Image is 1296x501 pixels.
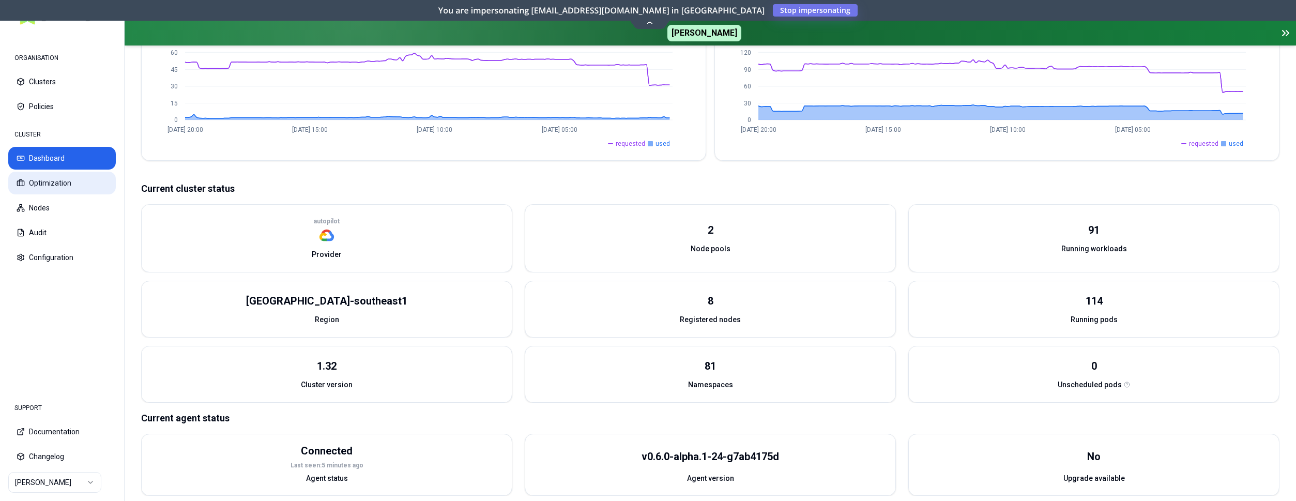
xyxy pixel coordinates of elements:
span: Provider [312,249,342,260]
span: Registered nodes [680,314,741,325]
tspan: 120 [740,49,751,56]
div: 81 [705,359,716,373]
tspan: [DATE] 15:00 [292,126,328,133]
tspan: [DATE] 15:00 [865,126,901,133]
div: CLUSTER [8,124,116,145]
div: ORGANISATION [8,48,116,68]
p: Current cluster status [141,181,1279,196]
tspan: 15 [171,100,178,107]
div: 91 [1088,223,1100,237]
span: Running pods [1071,314,1118,325]
div: 0 [1091,359,1097,373]
button: Optimization [8,172,116,194]
tspan: [DATE] 10:00 [417,126,452,133]
div: [GEOGRAPHIC_DATA]-southeast1 [246,294,407,308]
tspan: [DATE] 20:00 [167,126,203,133]
div: SUPPORT [8,398,116,418]
div: 114 [1086,294,1103,308]
tspan: 30 [744,100,751,107]
div: Connected [301,444,353,458]
button: Audit [8,221,116,244]
span: Agent version [687,473,734,483]
button: Dashboard [8,147,116,170]
tspan: [DATE] 05:00 [1115,126,1151,133]
p: Current agent status [141,411,1279,426]
span: Upgrade available [1063,473,1125,483]
span: Node pools [691,244,730,254]
button: Clusters [8,70,116,93]
span: used [1229,140,1243,148]
span: Region [315,314,339,325]
tspan: 45 [171,66,178,73]
div: No [1087,449,1101,464]
div: 2 [708,223,713,237]
span: Running workloads [1061,244,1127,254]
div: 1.32 [317,359,337,373]
div: gcp [314,217,340,243]
button: Policies [8,95,116,118]
div: v0.6.0-alpha.1-24-g7ab4175d [642,449,779,464]
button: Nodes [8,196,116,219]
tspan: 30 [171,83,178,90]
img: gcp [319,227,334,243]
span: used [655,140,670,148]
div: 8 [708,294,713,308]
tspan: 0 [174,116,178,124]
button: Documentation [8,420,116,443]
tspan: 90 [744,66,751,73]
tspan: [DATE] 10:00 [990,126,1026,133]
tspan: 60 [744,83,751,90]
div: Last seen: 5 minutes ago [291,461,363,469]
tspan: 0 [748,116,751,124]
button: Changelog [8,445,116,468]
span: requested [616,140,645,148]
div: australia-southeast1 [246,294,407,308]
span: Unscheduled pods [1058,379,1122,390]
span: Namespaces [688,379,733,390]
span: Agent status [306,473,348,483]
button: Configuration [8,246,116,269]
tspan: [DATE] 05:00 [542,126,577,133]
tspan: [DATE] 20:00 [741,126,776,133]
span: [PERSON_NAME] [667,25,741,41]
span: requested [1189,140,1218,148]
p: autopilot [314,217,340,225]
tspan: 60 [171,49,178,56]
span: Cluster version [301,379,353,390]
